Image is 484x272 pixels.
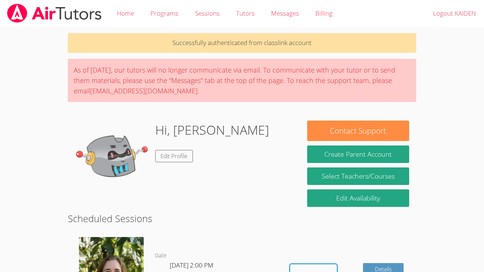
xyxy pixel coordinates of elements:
[155,251,166,260] dt: Date
[6,4,102,23] img: airtutors_banner-c4298cdbf04f3fff15de1276eac7730deb9818008684d7c2e4769d2f7ddbe033.png
[170,261,213,269] span: [DATE] 2:00 PM
[75,121,149,195] img: default.png
[271,9,299,17] span: Messages
[307,121,410,141] button: Contact Support
[307,145,410,163] button: Create Parent Account
[155,150,193,162] a: Edit Profile
[68,33,416,53] p: Successfully authenticated from classlink account
[68,59,416,102] div: As of [DATE], our tutors will no longer communicate via email. To communicate with your tutor or ...
[307,167,410,185] a: Select Teachers/Courses
[155,121,269,140] h1: Hi, [PERSON_NAME]
[307,189,410,207] a: Edit Availability
[68,211,416,225] h2: Scheduled Sessions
